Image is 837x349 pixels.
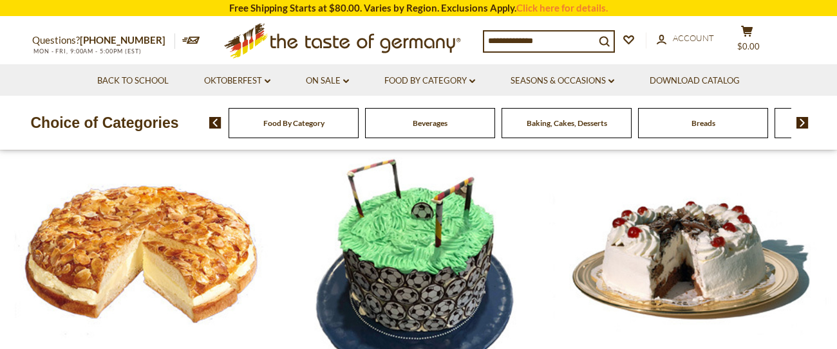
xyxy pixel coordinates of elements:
[413,118,447,128] a: Beverages
[527,118,607,128] a: Baking, Cakes, Desserts
[97,74,169,88] a: Back to School
[728,25,766,57] button: $0.00
[209,117,221,129] img: previous arrow
[80,34,165,46] a: [PHONE_NUMBER]
[306,74,349,88] a: On Sale
[673,33,714,43] span: Account
[650,74,740,88] a: Download Catalog
[263,118,324,128] a: Food By Category
[737,41,760,51] span: $0.00
[796,117,809,129] img: next arrow
[384,74,475,88] a: Food By Category
[511,74,614,88] a: Seasons & Occasions
[516,2,608,13] a: Click here for details.
[204,74,270,88] a: Oktoberfest
[691,118,715,128] a: Breads
[32,32,175,49] p: Questions?
[657,31,714,46] a: Account
[32,48,142,55] span: MON - FRI, 9:00AM - 5:00PM (EST)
